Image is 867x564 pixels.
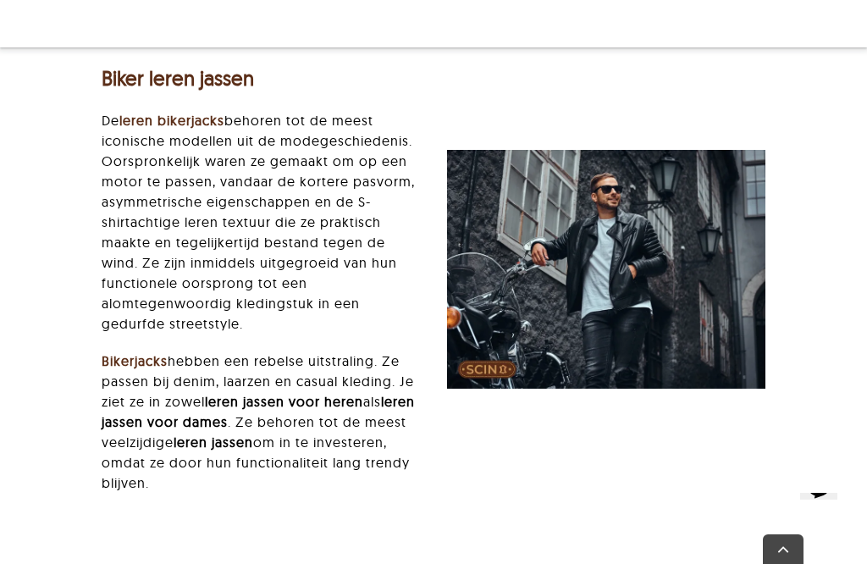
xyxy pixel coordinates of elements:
[174,434,253,451] font: leren jassen
[102,112,119,129] font: De
[102,65,254,91] a: Biker leren jassen
[447,148,765,165] a: Biker leren jassen
[102,352,414,410] font: hebben een rebelse uitstraling. Ze passen bij denim, laarzen en casual kleding. Je ziet ze in zowel
[447,150,765,389] img: Biker leren jassen
[205,393,363,410] font: leren jassen voor heren
[793,493,850,547] iframe: chat widget
[102,413,406,451] font: . Ze behoren tot de meest veelzijdige
[102,352,168,369] a: Bikerjacks
[102,112,415,332] font: behoren tot de meest iconische modellen uit de modegeschiedenis. Oorspronkelijk waren ze gemaakt ...
[363,393,381,410] font: als
[119,112,224,129] a: leren bikerjacks
[102,434,410,491] font: om in te investeren, omdat ze door hun functionaliteit lang trendy blijven.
